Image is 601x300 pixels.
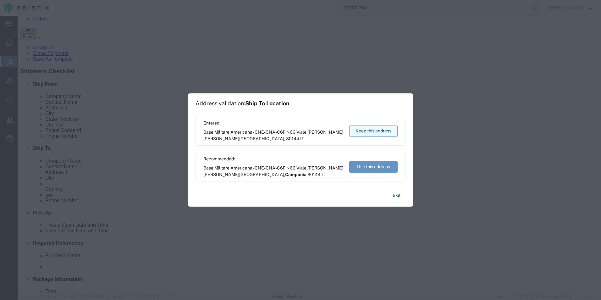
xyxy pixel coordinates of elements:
[196,100,289,107] h1: Address validation:
[239,172,284,177] span: [GEOGRAPHIC_DATA]
[203,120,343,126] span: Entered:
[300,136,304,141] span: IT
[349,161,398,173] button: Use this address
[322,172,325,177] span: IT
[203,129,343,142] span: Base Militare Americana - CNE-CNA-C6F N66 Viale [PERSON_NAME] [PERSON_NAME] ,
[245,100,289,107] span: Ship To Location
[307,172,321,177] span: 80144
[239,136,284,141] span: [GEOGRAPHIC_DATA]
[285,172,306,177] span: Campania
[286,136,299,141] span: 80144
[349,125,398,137] button: Keep this address
[203,165,343,178] span: Base Militare Americana - CNE-CNA-C6F N66 Viale [PERSON_NAME] [PERSON_NAME] ,
[388,190,405,201] button: Exit
[203,156,343,162] span: Recommended:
